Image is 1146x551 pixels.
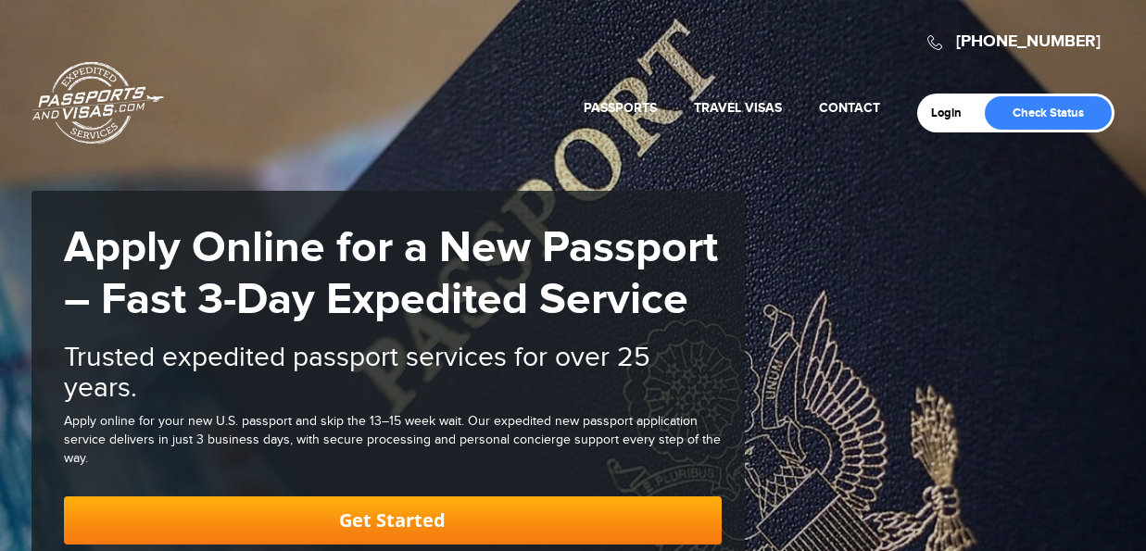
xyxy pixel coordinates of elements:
[32,61,164,144] a: Passports & [DOMAIN_NAME]
[64,343,722,404] h2: Trusted expedited passport services for over 25 years.
[64,221,718,327] strong: Apply Online for a New Passport – Fast 3-Day Expedited Service
[931,106,975,120] a: Login
[584,100,657,116] a: Passports
[64,496,722,545] a: Get Started
[985,96,1112,130] a: Check Status
[64,413,722,469] div: Apply online for your new U.S. passport and skip the 13–15 week wait. Our expedited new passport ...
[956,31,1101,52] a: [PHONE_NUMBER]
[819,100,880,116] a: Contact
[694,100,782,116] a: Travel Visas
